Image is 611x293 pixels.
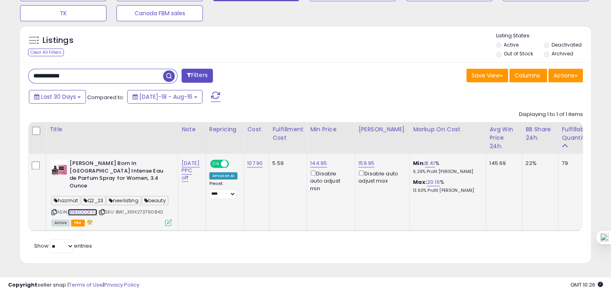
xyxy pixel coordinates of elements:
div: Disable auto adjust min [310,169,349,192]
label: Out of Stock [504,50,533,57]
a: 20.16 [427,178,440,186]
h5: Listings [43,35,74,46]
span: beauty [142,196,168,205]
div: Fulfillable Quantity [562,125,589,142]
div: 145.69 [489,160,516,167]
a: B0BZDCQF3Z [68,209,97,216]
b: Min: [413,159,425,167]
span: Columns [515,71,540,79]
div: 5.59 [272,160,300,167]
p: 6.26% Profit [PERSON_NAME] [413,169,480,175]
span: OFF [228,161,241,167]
div: [PERSON_NAME] [358,125,406,134]
div: Repricing [209,125,240,134]
strong: Copyright [8,281,37,289]
span: All listings currently available for purchase on Amazon [51,220,70,226]
div: Clear All Filters [28,49,64,56]
div: Disable auto adjust max [358,169,403,185]
b: [PERSON_NAME] Born In [GEOGRAPHIC_DATA] Intense Eau de Parfum Spray for Women, 3.4 Ounce [69,160,167,191]
a: 144.95 [310,159,327,167]
div: Cost [247,125,266,134]
div: Displaying 1 to 1 of 1 items [519,111,583,118]
a: 159.95 [358,159,374,167]
span: newlisting [106,196,141,205]
div: Min Price [310,125,351,134]
label: Deactivated [551,41,581,48]
span: | SKU: BW1_3614273790840 [98,209,163,215]
a: Privacy Policy [104,281,139,289]
button: [DATE]-18 - Aug-16 [127,90,202,104]
button: Filters [182,69,213,83]
a: Terms of Use [69,281,103,289]
button: TK [20,5,106,21]
span: FBA [71,220,85,226]
a: 8.41 [425,159,435,167]
div: 22% [525,160,552,167]
a: 107.90 [247,159,263,167]
div: Preset: [209,181,237,199]
button: Columns [509,69,547,82]
label: Archived [551,50,573,57]
span: Last 30 Days [41,93,76,101]
div: Markup on Cost [413,125,482,134]
div: BB Share 24h. [525,125,555,142]
p: 13.60% Profit [PERSON_NAME] [413,188,480,193]
div: 79 [562,160,586,167]
img: 41DqW08jGVL._SL40_.jpg [51,160,67,176]
div: % [413,160,480,175]
button: Actions [548,69,583,82]
a: [DATE] PPC off [182,159,200,182]
span: Q2_23 [81,196,106,205]
button: Save View [466,69,508,82]
i: hazardous material [85,219,93,225]
div: seller snap | | [8,281,139,289]
p: Listing States: [496,32,591,40]
label: Active [504,41,519,48]
div: Avg Win Price 24h. [489,125,519,151]
div: ASIN: [51,160,172,225]
span: Compared to: [87,94,124,101]
span: [DATE]-18 - Aug-16 [139,93,192,101]
div: Amazon AI [209,172,237,179]
button: Last 30 Days [29,90,86,104]
b: Max: [413,178,427,186]
div: % [413,179,480,193]
span: hazmat [51,196,80,205]
button: Canada FBM sales [116,5,203,21]
span: ON [211,161,221,167]
span: Show: entries [34,242,92,250]
img: one_i.png [600,233,609,242]
th: The percentage added to the cost of goods (COGS) that forms the calculator for Min & Max prices. [410,122,486,154]
div: Title [49,125,175,134]
span: 2025-09-16 10:26 GMT [570,281,603,289]
div: Fulfillment Cost [272,125,303,142]
div: Note [182,125,202,134]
